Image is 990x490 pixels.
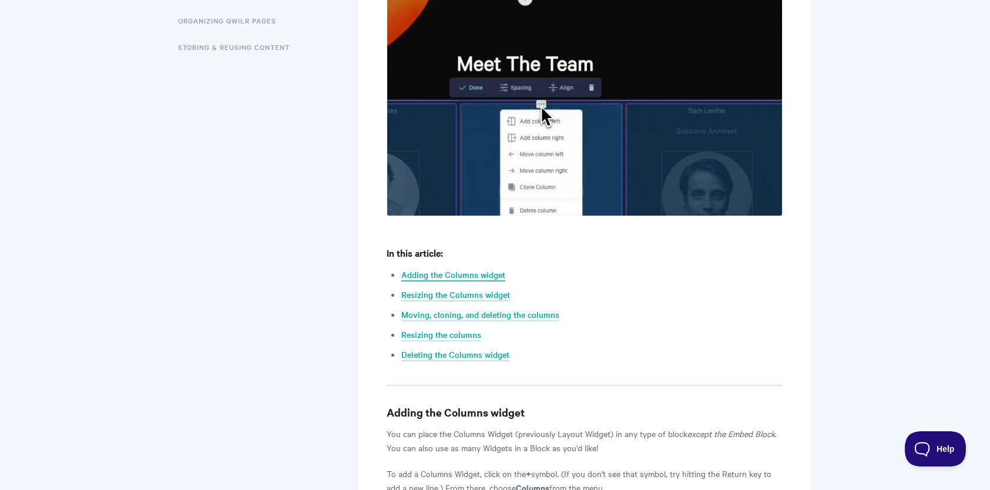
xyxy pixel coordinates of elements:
[401,328,481,341] a: Resizing the columns
[178,9,285,32] a: Organizing Qwilr Pages
[905,431,966,466] iframe: Toggle Customer Support
[401,308,559,321] a: Moving, cloning, and deleting the columns
[387,404,782,421] h3: Adding the Columns widget
[401,269,505,281] a: Adding the Columns widget
[526,467,531,479] strong: +
[178,35,298,59] a: Storing & Reusing Content
[387,427,782,455] p: You can place the Columns Widget (previously Layout Widget) in any type of block . You can also u...
[687,428,775,439] em: except the Embed Block
[401,348,509,361] a: Deleting the Columns widget
[387,246,443,259] strong: In this article:
[401,288,510,301] a: Resizing the Columns widget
